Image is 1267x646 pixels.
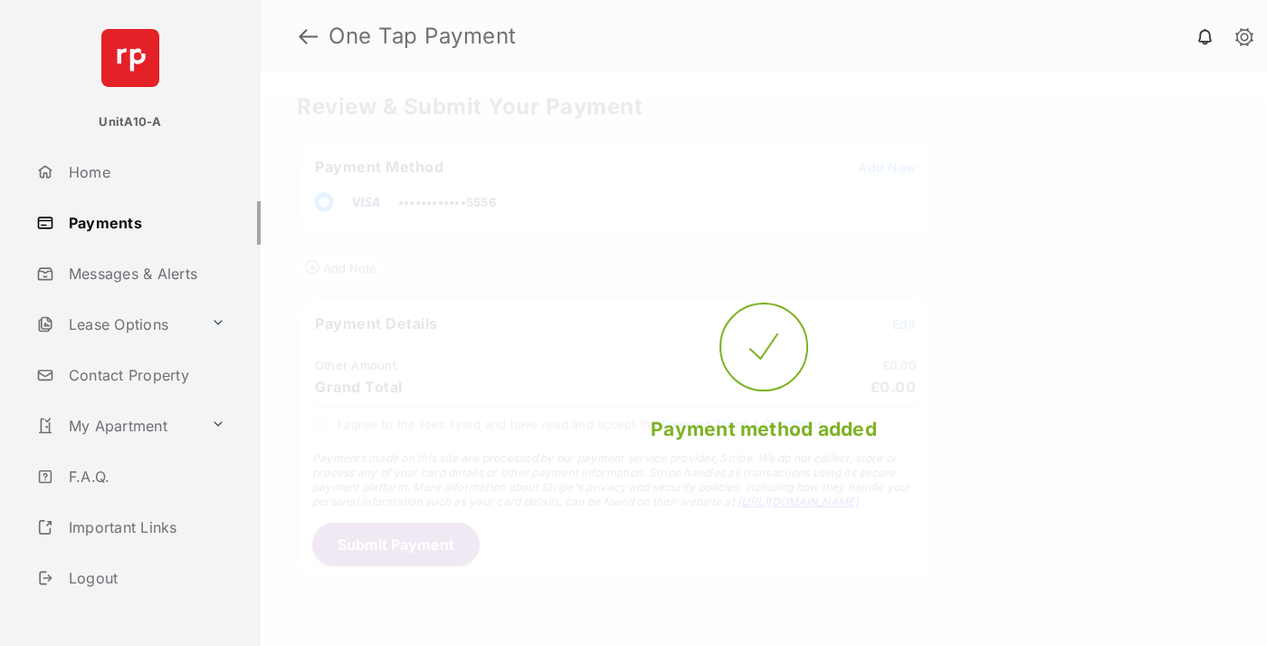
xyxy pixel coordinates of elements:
img: svg+xml;base64,PHN2ZyB4bWxucz0iaHR0cDovL3d3dy53My5vcmcvMjAwMC9zdmciIHdpZHRoPSI2NCIgaGVpZ2h0PSI2NC... [101,29,159,87]
a: Home [29,150,261,194]
span: Payment method added [651,418,877,440]
a: Logout [29,556,261,600]
a: Important Links [29,506,233,549]
a: My Apartment [29,404,204,448]
a: F.A.Q. [29,455,261,498]
a: Contact Property [29,353,261,397]
strong: One Tap Payment [329,25,517,47]
a: Messages & Alerts [29,252,261,295]
a: Lease Options [29,303,204,346]
a: Payments [29,201,261,245]
p: UnitA10-A [99,113,161,131]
